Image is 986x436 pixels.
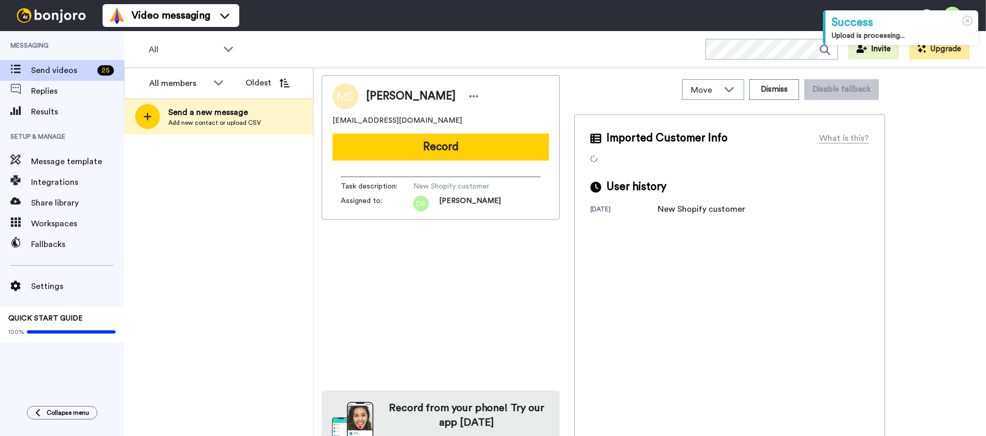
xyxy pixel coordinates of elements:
img: bj-logo-header-white.svg [12,8,90,23]
span: Assigned to: [341,196,413,211]
span: QUICK START GUIDE [8,315,83,322]
button: Invite [848,39,899,60]
div: All members [149,77,208,90]
img: dr.png [413,196,429,211]
span: Imported Customer Info [606,130,728,146]
span: [EMAIL_ADDRESS][DOMAIN_NAME] [332,115,462,126]
button: Disable fallback [804,79,879,100]
div: Success [832,14,972,31]
span: Send videos [31,64,93,77]
div: What is this? [819,132,869,144]
div: New Shopify customer [658,203,745,215]
span: New Shopify customer [413,181,512,192]
img: vm-color.svg [109,7,125,24]
h4: Record from your phone! Try our app [DATE] [384,401,549,430]
span: Replies [31,85,124,97]
div: 25 [97,65,114,76]
img: Image of Mary Syed [332,83,358,109]
div: Upload is processing... [832,31,972,41]
div: [DATE] [590,205,658,215]
span: Integrations [31,176,124,188]
span: Message template [31,155,124,168]
span: [PERSON_NAME] [439,196,501,211]
button: Upgrade [909,39,969,60]
span: Workspaces [31,217,124,230]
span: Move [691,84,719,96]
button: Oldest [238,72,297,93]
span: Task description : [341,181,413,192]
button: Dismiss [749,79,799,100]
span: Add new contact or upload CSV [168,119,261,127]
span: Video messaging [132,8,210,23]
button: Collapse menu [27,406,97,419]
span: User history [606,179,666,195]
span: Fallbacks [31,238,124,251]
span: All [149,43,218,56]
span: 100% [8,328,24,336]
span: Collapse menu [47,409,89,417]
span: Settings [31,280,124,293]
button: Record [332,134,549,161]
span: [PERSON_NAME] [366,89,456,104]
span: Share library [31,197,124,209]
span: Results [31,106,124,118]
span: Send a new message [168,106,261,119]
